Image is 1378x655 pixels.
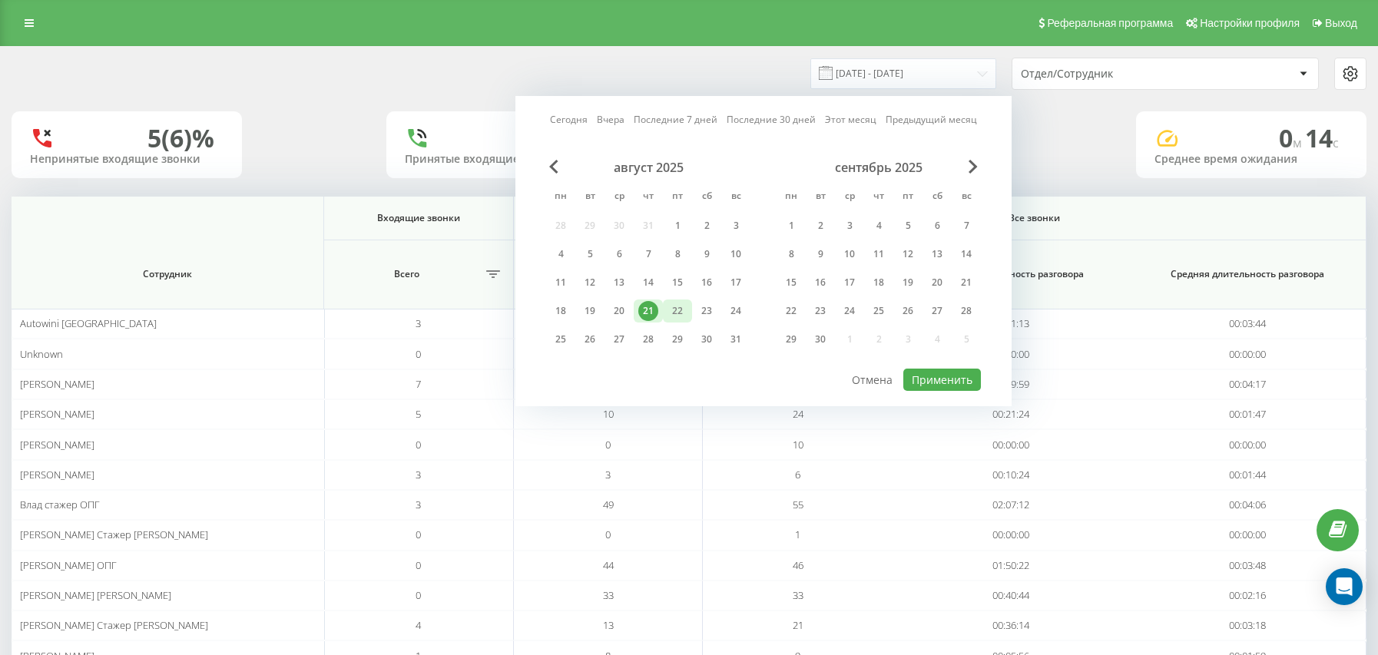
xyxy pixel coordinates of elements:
[1148,268,1347,280] span: Средняя длительность разговора
[825,112,876,127] a: Этот месяц
[697,244,717,264] div: 9
[603,498,614,511] span: 49
[1130,551,1366,581] td: 00:03:48
[721,271,750,294] div: вс 17 авг. 2025 г.
[551,273,571,293] div: 11
[810,216,830,236] div: 2
[546,299,575,323] div: пн 18 авг. 2025 г.
[806,328,835,351] div: вт 30 сент. 2025 г.
[546,243,575,266] div: пн 4 авг. 2025 г.
[634,299,663,323] div: чт 21 авг. 2025 г.
[634,112,717,127] a: Последние 7 дней
[810,301,830,321] div: 23
[332,268,482,280] span: Всего
[952,271,981,294] div: вс 21 сент. 2025 г.
[34,268,300,280] span: Сотрудник
[726,301,746,321] div: 24
[575,299,605,323] div: вт 19 авг. 2025 г.
[781,329,801,349] div: 29
[923,299,952,323] div: сб 27 сент. 2025 г.
[840,244,860,264] div: 10
[405,153,598,166] div: Принятые входящие звонки
[1130,429,1366,459] td: 00:00:00
[1130,399,1366,429] td: 00:01:47
[1333,134,1339,151] span: c
[551,301,571,321] div: 18
[692,214,721,237] div: сб 2 авг. 2025 г.
[638,273,658,293] div: 14
[20,558,117,572] span: [PERSON_NAME] ОПГ
[634,243,663,266] div: чт 7 авг. 2025 г.
[1021,68,1204,81] div: Отдел/Сотрудник
[634,328,663,351] div: чт 28 авг. 2025 г.
[603,618,614,632] span: 13
[726,273,746,293] div: 17
[666,186,689,209] abbr: пятница
[1130,309,1366,339] td: 00:03:44
[663,214,692,237] div: пт 1 авг. 2025 г.
[898,273,918,293] div: 19
[898,244,918,264] div: 12
[835,271,864,294] div: ср 17 сент. 2025 г.
[546,160,750,175] div: август 2025
[605,299,634,323] div: ср 20 авг. 2025 г.
[840,216,860,236] div: 3
[927,244,947,264] div: 13
[667,273,687,293] div: 15
[793,558,803,572] span: 46
[1130,490,1366,520] td: 00:04:06
[575,271,605,294] div: вт 12 авг. 2025 г.
[20,468,94,481] span: [PERSON_NAME]
[835,243,864,266] div: ср 10 сент. 2025 г.
[609,301,629,321] div: 20
[838,186,861,209] abbr: среда
[580,273,600,293] div: 12
[724,186,747,209] abbr: воскресенье
[893,460,1129,490] td: 00:10:24
[663,243,692,266] div: пт 8 авг. 2025 г.
[416,618,421,632] span: 4
[580,329,600,349] div: 26
[605,528,611,541] span: 0
[416,407,421,421] span: 5
[608,186,631,209] abbr: среда
[781,216,801,236] div: 1
[777,160,981,175] div: сентябрь 2025
[956,244,976,264] div: 14
[893,399,1129,429] td: 00:21:24
[637,186,660,209] abbr: четверг
[1154,153,1348,166] div: Среднее время ожидания
[809,186,832,209] abbr: вторник
[692,299,721,323] div: сб 23 авг. 2025 г.
[667,244,687,264] div: 8
[806,243,835,266] div: вт 9 сент. 2025 г.
[886,112,977,127] a: Предыдущий месяц
[923,243,952,266] div: сб 13 сент. 2025 г.
[835,214,864,237] div: ср 3 сент. 2025 г.
[893,214,923,237] div: пт 5 сент. 2025 г.
[30,153,224,166] div: Непринятые входящие звонки
[609,329,629,349] div: 27
[667,301,687,321] div: 22
[927,216,947,236] div: 6
[835,299,864,323] div: ср 24 сент. 2025 г.
[1130,610,1366,640] td: 00:03:18
[20,316,157,330] span: Autowini [GEOGRAPHIC_DATA]
[20,528,208,541] span: [PERSON_NAME] Стажер [PERSON_NAME]
[605,468,611,481] span: 3
[416,588,421,602] span: 0
[663,271,692,294] div: пт 15 авг. 2025 г.
[780,186,803,209] abbr: понедельник
[1293,134,1305,151] span: м
[843,369,901,391] button: Отмена
[667,329,687,349] div: 29
[20,438,94,452] span: [PERSON_NAME]
[777,214,806,237] div: пн 1 сент. 2025 г.
[726,216,746,236] div: 3
[781,244,801,264] div: 8
[20,407,94,421] span: [PERSON_NAME]
[546,271,575,294] div: пн 11 авг. 2025 г.
[893,299,923,323] div: пт 26 сент. 2025 г.
[721,243,750,266] div: вс 10 авг. 2025 г.
[956,301,976,321] div: 28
